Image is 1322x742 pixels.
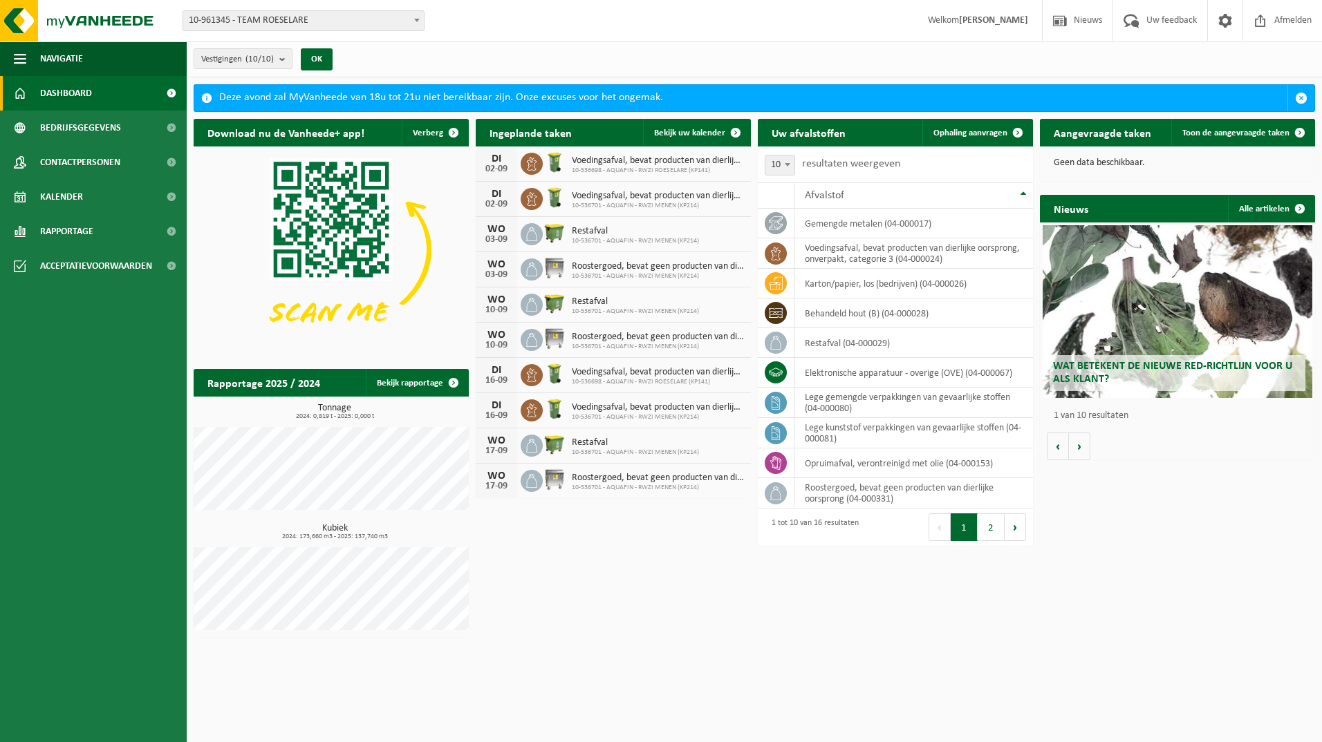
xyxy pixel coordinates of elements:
[483,305,510,315] div: 10-09
[951,513,978,541] button: 1
[794,388,1033,418] td: lege gemengde verpakkingen van gevaarlijke stoffen (04-000080)
[201,533,469,540] span: 2024: 173,660 m3 - 2025: 137,740 m3
[245,55,274,64] count: (10/10)
[543,327,566,350] img: WB-1100-GAL-GY-01
[543,256,566,280] img: WB-1100-GAL-GY-01
[1054,411,1308,421] p: 1 van 10 resultaten
[1047,432,1069,460] button: Vorige
[543,151,566,174] img: WB-0140-HPE-GN-50
[794,238,1033,269] td: voedingsafval, bevat producten van dierlijke oorsprong, onverpakt, categorie 3 (04-000024)
[794,418,1033,448] td: lege kunststof verpakkingen van gevaarlijke stoffen (04-000081)
[194,146,469,353] img: Download de VHEPlus App
[40,111,121,145] span: Bedrijfsgegevens
[40,214,93,249] span: Rapportage
[483,164,510,174] div: 02-09
[1005,513,1026,541] button: Next
[572,402,744,413] span: Voedingsafval, bevat producten van dierlijke oorsprong, onverpakt, categorie 3
[572,167,744,175] span: 10-536698 - AQUAFIN - RWZI ROESELARE (KP141)
[959,15,1028,26] strong: [PERSON_NAME]
[194,369,334,396] h2: Rapportage 2025 / 2024
[572,448,699,457] span: 10-536701 - AQUAFIN - RWZI MENEN (KP214)
[366,369,467,397] a: Bekijk rapportage
[572,484,744,492] span: 10-536701 - AQUAFIN - RWZI MENEN (KP214)
[572,226,699,237] span: Restafval
[483,446,510,456] div: 17-09
[1043,225,1312,398] a: Wat betekent de nieuwe RED-richtlijn voor u als klant?
[794,358,1033,388] td: elektronische apparatuur - overige (OVE) (04-000067)
[654,129,725,137] span: Bekijk uw kalender
[572,191,744,202] span: Voedingsafval, bevat producten van dierlijke oorsprong, onverpakt, categorie 3
[483,341,510,350] div: 10-09
[572,367,744,378] span: Voedingsafval, bevat producten van dierlijke oorsprong, onverpakt, categorie 3
[572,296,699,307] span: Restafval
[483,400,510,411] div: DI
[483,294,510,305] div: WO
[572,413,744,421] span: 10-536701 - AQUAFIN - RWZI MENEN (KP214)
[543,468,566,491] img: WB-1100-GAL-GY-01
[1040,195,1102,222] h2: Nieuws
[483,330,510,341] div: WO
[1053,361,1292,385] span: Wat betekent de nieuwe RED-richtlijn voor u als klant?
[183,10,425,31] span: 10-961345 - TEAM ROESELARE
[794,298,1033,328] td: behandeld hout (B) (04-000028)
[483,224,510,235] div: WO
[1171,119,1314,146] a: Toon de aangevraagde taken
[543,362,566,386] img: WB-0140-HPE-GN-50
[572,378,744,386] span: 10-536698 - AQUAFIN - RWZI ROESELARE (KP141)
[413,129,443,137] span: Verberg
[483,259,510,270] div: WO
[194,48,292,69] button: Vestigingen(10/10)
[572,473,744,484] span: Roostergoed, bevat geen producten van dierlijke oorsprong
[301,48,333,70] button: OK
[483,365,510,376] div: DI
[572,155,744,167] span: Voedingsafval, bevat producten van dierlijke oorsprong, onverpakt, categorie 3
[794,209,1033,238] td: gemengde metalen (04-000017)
[794,269,1033,298] td: karton/papier, los (bedrijven) (04-000026)
[1182,129,1290,137] span: Toon de aangevraagde taken
[643,119,750,146] a: Bekijk uw kalender
[978,513,1005,541] button: 2
[40,145,120,180] span: Contactpersonen
[402,119,467,146] button: Verberg
[483,189,510,200] div: DI
[476,119,586,146] h2: Ingeplande taken
[758,119,859,146] h2: Uw afvalstoffen
[1069,432,1090,460] button: Volgende
[1040,119,1165,146] h2: Aangevraagde taken
[183,11,424,30] span: 10-961345 - TEAM ROESELARE
[201,524,469,540] h3: Kubiek
[483,200,510,209] div: 02-09
[543,397,566,421] img: WB-0140-HPE-GN-50
[483,411,510,421] div: 16-09
[483,435,510,446] div: WO
[483,235,510,245] div: 03-09
[543,432,566,456] img: WB-1100-HPE-GN-51
[543,186,566,209] img: WB-0140-HPE-GN-50
[572,307,699,316] span: 10-536701 - AQUAFIN - RWZI MENEN (KP214)
[794,328,1033,358] td: restafval (04-000029)
[765,512,859,542] div: 1 tot 10 van 16 resultaten
[765,155,795,175] span: 10
[922,119,1032,146] a: Ophaling aanvragen
[483,376,510,386] div: 16-09
[543,292,566,315] img: WB-1100-HPE-GN-51
[572,261,744,272] span: Roostergoed, bevat geen producten van dierlijke oorsprong
[572,237,699,245] span: 10-536701 - AQUAFIN - RWZI MENEN (KP214)
[483,482,510,491] div: 17-09
[572,332,744,343] span: Roostergoed, bevat geen producten van dierlijke oorsprong
[201,413,469,420] span: 2024: 0,819 t - 2025: 0,000 t
[794,478,1033,508] td: roostergoed, bevat geen producten van dierlijke oorsprong (04-000331)
[483,153,510,164] div: DI
[194,119,378,146] h2: Download nu de Vanheede+ app!
[572,343,744,351] span: 10-536701 - AQUAFIN - RWZI MENEN (KP214)
[40,180,83,214] span: Kalender
[483,270,510,280] div: 03-09
[219,85,1287,111] div: Deze avond zal MyVanheede van 18u tot 21u niet bereikbaar zijn. Onze excuses voor het ongemak.
[929,513,951,541] button: Previous
[765,155,794,175] span: 10
[543,221,566,245] img: WB-1100-HPE-GN-51
[572,272,744,280] span: 10-536701 - AQUAFIN - RWZI MENEN (KP214)
[572,202,744,210] span: 10-536701 - AQUAFIN - RWZI MENEN (KP214)
[483,470,510,482] div: WO
[794,448,1033,478] td: opruimafval, verontreinigd met olie (04-000153)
